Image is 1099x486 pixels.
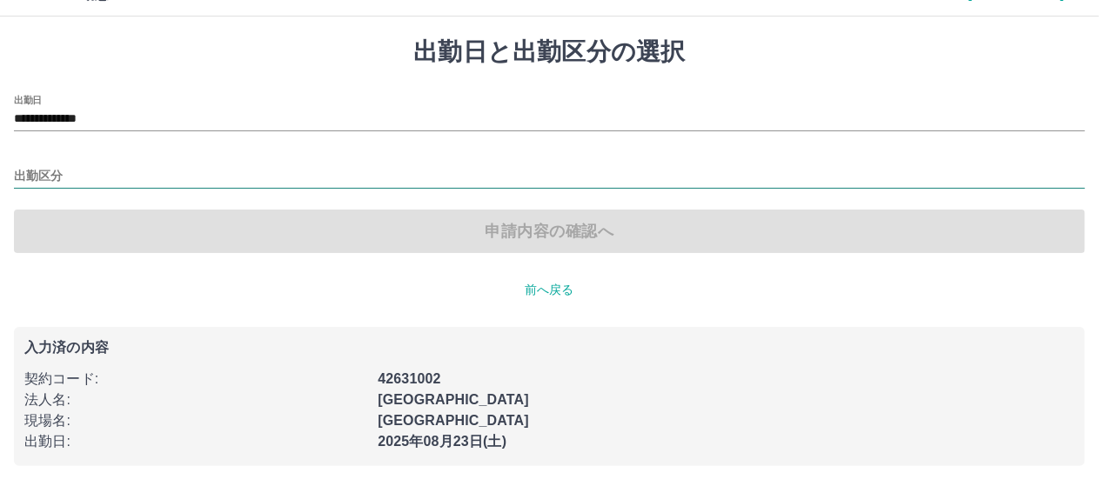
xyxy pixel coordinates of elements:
label: 出勤日 [14,93,42,106]
p: 出勤日 : [24,431,367,452]
b: [GEOGRAPHIC_DATA] [378,413,529,428]
p: 入力済の内容 [24,341,1075,355]
p: 法人名 : [24,389,367,410]
b: 42631002 [378,371,440,386]
b: 2025年08月23日(土) [378,434,506,449]
p: 現場名 : [24,410,367,431]
b: [GEOGRAPHIC_DATA] [378,392,529,407]
p: 契約コード : [24,369,367,389]
h1: 出勤日と出勤区分の選択 [14,37,1085,67]
p: 前へ戻る [14,281,1085,299]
